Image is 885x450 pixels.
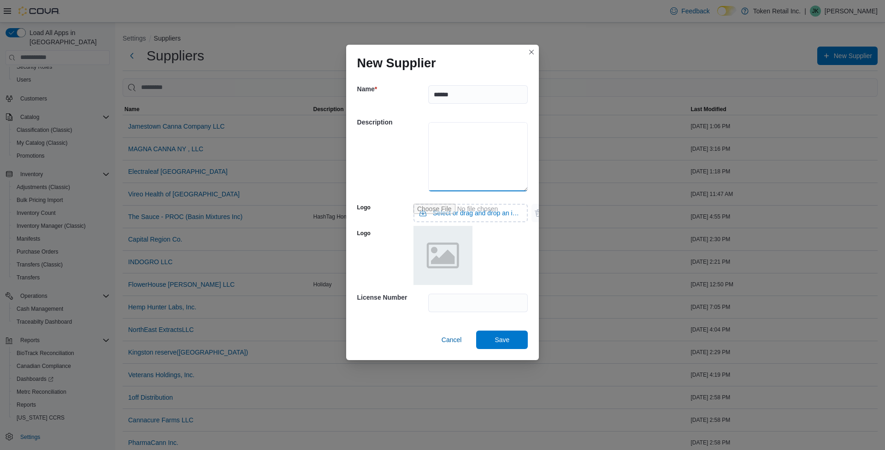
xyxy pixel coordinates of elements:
img: placeholder.png [413,226,472,285]
button: Save [476,331,528,349]
label: Logo [357,230,371,237]
input: Use aria labels when no actual label is in use [413,204,528,222]
button: Closes this modal window [526,47,537,58]
h5: License Number [357,288,426,307]
h1: New Supplier [357,56,436,71]
button: Cancel [438,331,466,349]
label: Logo [357,204,371,211]
span: Cancel [442,335,462,344]
h5: Name [357,80,426,98]
span: Save [495,335,509,344]
h5: Description [357,113,426,131]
